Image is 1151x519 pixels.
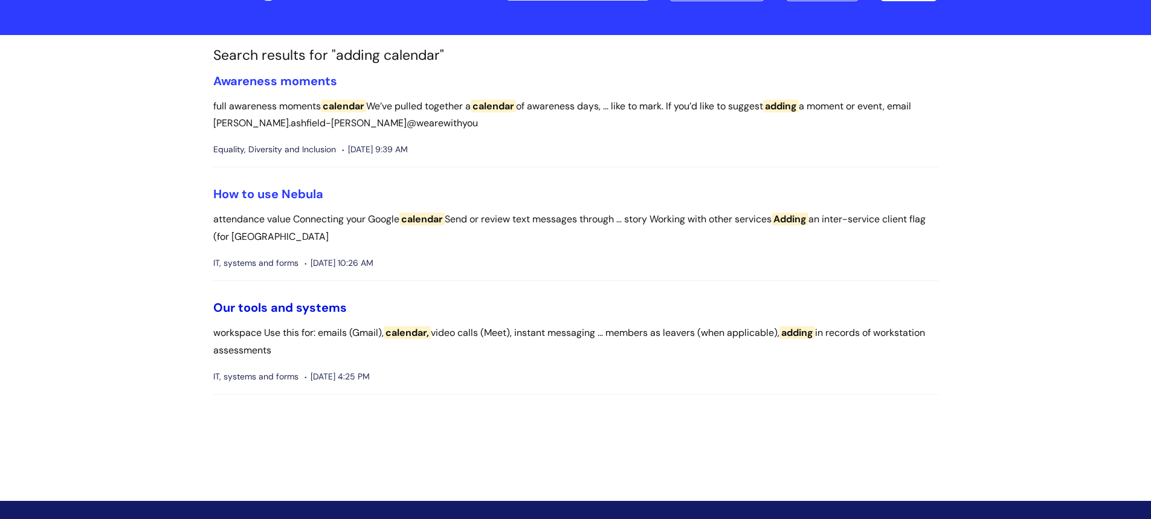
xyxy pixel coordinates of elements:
[213,324,938,359] p: workspace Use this for: emails (Gmail), video calls (Meet), instant messaging ... members as leav...
[305,369,370,384] span: [DATE] 4:25 PM
[399,213,445,225] span: calendar
[471,100,516,112] span: calendar
[213,73,337,89] a: Awareness moments
[213,98,938,133] p: full awareness moments We’ve pulled together a of awareness days, ... like to mark. If you’d like...
[213,142,336,157] span: Equality, Diversity and Inclusion
[342,142,408,157] span: [DATE] 9:39 AM
[213,300,347,315] a: Our tools and systems
[213,47,938,64] h1: Search results for "adding calendar"
[321,100,366,112] span: calendar
[213,256,298,271] span: IT, systems and forms
[779,326,815,339] span: adding
[213,369,298,384] span: IT, systems and forms
[305,256,373,271] span: [DATE] 10:26 AM
[384,326,431,339] span: calendar,
[213,211,938,246] p: attendance value Connecting your Google Send or review text messages through ... story Working wi...
[213,186,323,202] a: How to use Nebula
[772,213,808,225] span: Adding
[763,100,799,112] span: adding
